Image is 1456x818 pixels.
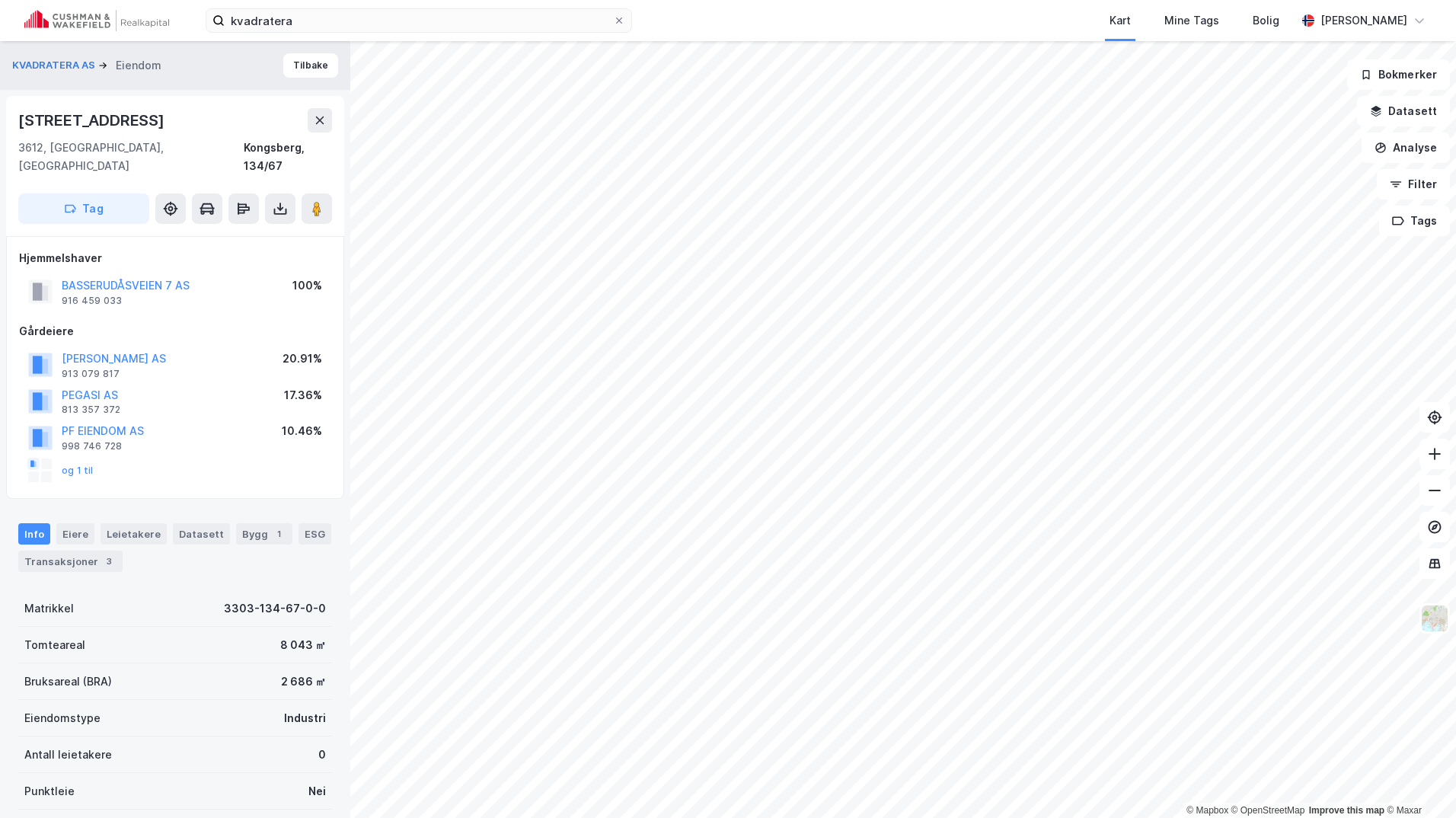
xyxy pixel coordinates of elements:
div: [PERSON_NAME] [1320,11,1407,30]
div: Bolig [1253,11,1279,30]
button: Bokmerker [1347,59,1450,90]
div: Kart [1110,11,1131,30]
div: 20.91% [283,350,322,368]
div: 0 [318,746,326,764]
button: Tags [1379,206,1450,236]
div: Bygg [236,523,292,545]
div: 916 459 033 [62,295,122,307]
div: 1 [271,526,286,542]
div: Matrikkel [24,599,74,618]
button: KVADRATERA AS [12,58,98,73]
div: 100% [292,276,322,295]
div: Kongsberg, 134/67 [244,139,332,175]
div: Nei [308,782,326,800]
div: Punktleie [24,782,75,800]
button: Filter [1377,169,1450,200]
div: Hjemmelshaver [19,249,331,267]
div: 813 357 372 [62,404,120,416]
div: 913 079 817 [62,368,120,380]
button: Tag [18,193,149,224]
div: Eiendom [116,56,161,75]
div: 3612, [GEOGRAPHIC_DATA], [GEOGRAPHIC_DATA] [18,139,244,175]
div: 10.46% [282,422,322,440]
button: Tilbake [283,53,338,78]
div: Leietakere [101,523,167,545]
div: Bruksareal (BRA) [24,673,112,691]
img: cushman-wakefield-realkapital-logo.202ea83816669bd177139c58696a8fa1.svg [24,10,169,31]
a: Improve this map [1309,805,1384,816]
input: Søk på adresse, matrikkel, gårdeiere, leietakere eller personer [225,9,613,32]
div: Mine Tags [1164,11,1219,30]
div: Datasett [173,523,230,545]
div: Gårdeiere [19,322,331,340]
div: 17.36% [284,386,322,404]
div: Kontrollprogram for chat [1380,745,1456,818]
div: ESG [299,523,331,545]
button: Analyse [1362,133,1450,163]
a: Mapbox [1186,805,1228,816]
div: [STREET_ADDRESS] [18,108,168,133]
div: Eiendomstype [24,709,101,727]
button: Datasett [1357,96,1450,126]
div: Transaksjoner [18,551,123,572]
div: Tomteareal [24,636,85,654]
div: 2 686 ㎡ [281,673,326,691]
a: OpenStreetMap [1231,805,1305,816]
img: Z [1420,604,1449,633]
div: 8 043 ㎡ [280,636,326,654]
div: Info [18,523,50,545]
div: 998 746 728 [62,440,122,452]
iframe: Chat Widget [1380,745,1456,818]
div: 3 [101,554,117,569]
div: Eiere [56,523,94,545]
div: Antall leietakere [24,746,112,764]
div: Industri [284,709,326,727]
div: 3303-134-67-0-0 [224,599,326,618]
